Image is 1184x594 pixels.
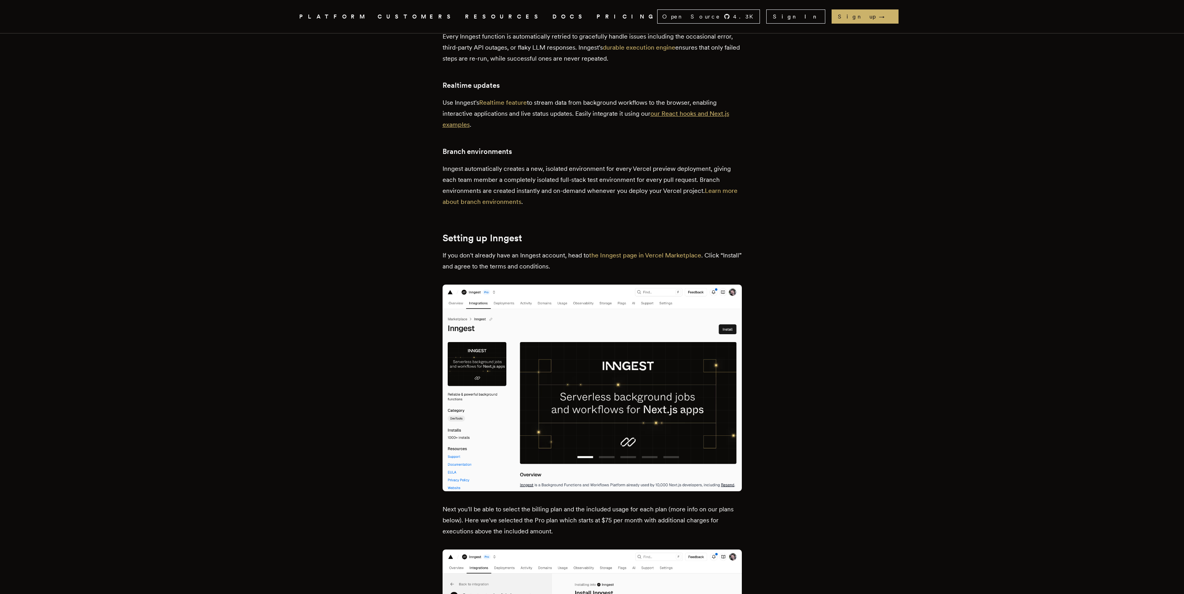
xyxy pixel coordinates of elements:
p: Every Inngest function is automatically retried to gracefully handle issues including the occasio... [443,31,742,64]
span: 4.3 K [733,13,758,20]
p: Use Inngest's to stream data from background workflows to the browser, enabling interactive appli... [443,97,742,130]
a: the Inngest page in Vercel Marketplace [589,252,701,259]
a: DOCS [552,12,587,22]
a: CUSTOMERS [378,12,456,22]
p: Inngest automatically creates a new, isolated environment for every Vercel preview deployment, gi... [443,163,742,207]
a: Realtime feature [479,99,527,106]
a: Sign up [832,9,899,24]
a: Sign In [766,9,825,24]
a: PRICING [597,12,657,22]
h3: Realtime updates [443,80,742,91]
img: Inngest in the Vercel Marketplace [443,285,742,491]
h3: Branch environments [443,146,742,157]
button: RESOURCES [465,12,543,22]
h2: Setting up Inngest [443,233,742,244]
p: If you don't already have an Inngest account, head to . Click “Install” and agree to the terms an... [443,250,742,272]
span: → [879,13,892,20]
button: PLATFORM [299,12,368,22]
p: Next you'll be able to select the billing plan and the included usage for each plan (more info on... [443,504,742,537]
a: durable execution engine [603,44,675,51]
span: Open Source [662,13,721,20]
